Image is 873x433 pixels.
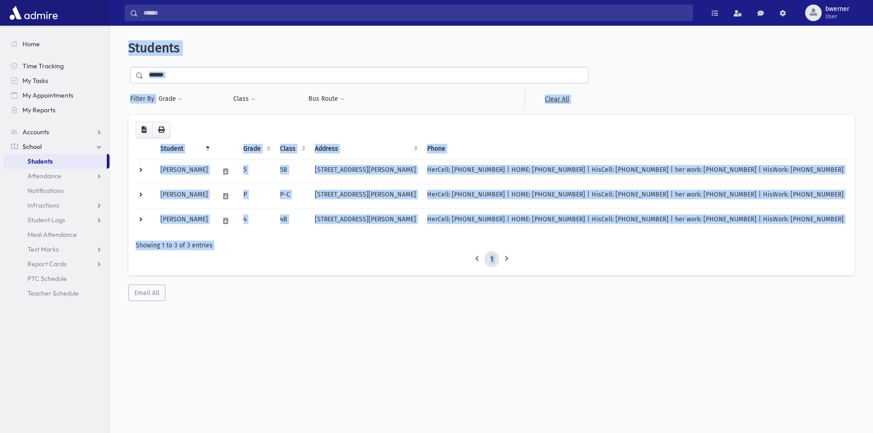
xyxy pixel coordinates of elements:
button: CSV [136,122,153,138]
a: Student Logs [4,213,110,227]
img: AdmirePro [7,4,60,22]
span: Infractions [27,201,59,209]
span: My Reports [22,106,55,114]
a: Clear All [525,91,588,107]
span: Students [27,157,53,165]
a: Students [4,154,107,169]
td: P-C [275,184,309,208]
td: 5B [275,159,309,184]
a: Time Tracking [4,59,110,73]
span: Students [128,40,180,55]
button: Print [152,122,170,138]
a: PTC Schedule [4,271,110,286]
a: Home [4,37,110,51]
button: Email All [128,285,165,301]
span: bwerner [825,5,849,13]
button: Grade [158,91,183,107]
a: My Appointments [4,88,110,103]
a: Accounts [4,125,110,139]
span: My Appointments [22,91,73,99]
span: Notifications [27,186,64,195]
td: [PERSON_NAME] [155,208,214,233]
span: Filter By [130,94,158,104]
a: My Tasks [4,73,110,88]
span: School [22,143,42,151]
span: Time Tracking [22,62,64,70]
span: Student Logs [27,216,65,224]
a: Notifications [4,183,110,198]
td: HerCell: [PHONE_NUMBER] | HOME: [PHONE_NUMBER] | HisCell: [PHONE_NUMBER] | her work: [PHONE_NUMBE... [422,159,849,184]
span: Attendance [27,172,61,180]
a: Meal Attendance [4,227,110,242]
span: User [825,13,849,20]
a: Infractions [4,198,110,213]
span: Accounts [22,128,49,136]
th: Address: activate to sort column ascending [309,138,422,159]
td: [STREET_ADDRESS][PERSON_NAME] [309,159,422,184]
button: Bus Route [308,91,345,107]
div: Showing 1 to 3 of 3 entries [136,241,847,250]
a: My Reports [4,103,110,117]
td: 5 [238,159,275,184]
span: My Tasks [22,77,48,85]
button: Class [233,91,256,107]
span: Report Cards [27,260,66,268]
input: Search [138,5,692,21]
td: [STREET_ADDRESS][PERSON_NAME] [309,184,422,208]
td: [PERSON_NAME] [155,184,214,208]
th: Class: activate to sort column ascending [275,138,309,159]
td: [STREET_ADDRESS][PERSON_NAME] [309,208,422,233]
td: 4B [275,208,309,233]
span: Teacher Schedule [27,289,79,297]
span: Test Marks [27,245,59,253]
a: Attendance [4,169,110,183]
a: Teacher Schedule [4,286,110,301]
span: PTC Schedule [27,274,67,283]
span: Meal Attendance [27,230,77,239]
td: [PERSON_NAME] [155,159,214,184]
span: Home [22,40,40,48]
td: P [238,184,275,208]
a: 1 [484,251,499,268]
th: Student: activate to sort column descending [155,138,214,159]
th: Grade: activate to sort column ascending [238,138,275,159]
a: Test Marks [4,242,110,257]
td: HerCell: [PHONE_NUMBER] | HOME: [PHONE_NUMBER] | HisCell: [PHONE_NUMBER] | her work: [PHONE_NUMBE... [422,184,849,208]
td: HerCell: [PHONE_NUMBER] | HOME: [PHONE_NUMBER] | HisCell: [PHONE_NUMBER] | her work: [PHONE_NUMBE... [422,208,849,233]
a: School [4,139,110,154]
td: 4 [238,208,275,233]
a: Report Cards [4,257,110,271]
th: Phone [422,138,849,159]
